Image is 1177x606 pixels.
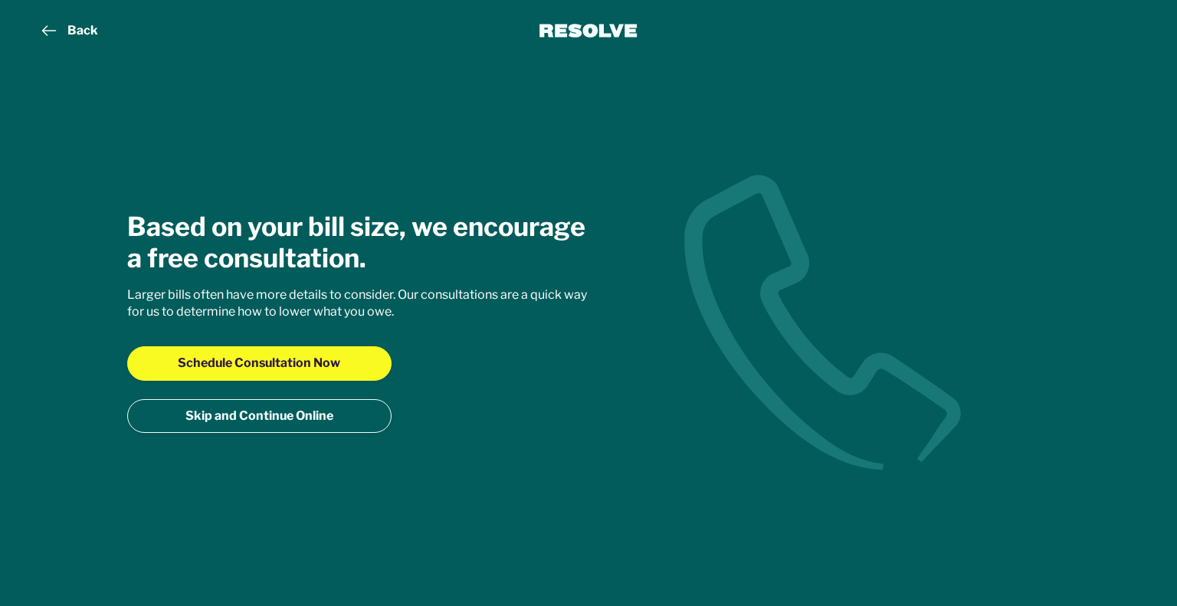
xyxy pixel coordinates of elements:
[127,346,392,380] button: Schedule Consultation Now
[185,408,333,424] span: Skip and Continue Online
[67,22,98,39] div: Back
[127,287,595,321] div: Larger bills often have more details to consider. Our consultations are a quick way for us to det...
[38,21,98,40] button: Back
[178,355,340,372] span: Schedule Consultation Now
[127,399,392,433] button: Skip and Continue Online
[127,211,595,274] h5: Based on your bill size, we encourage a free consultation.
